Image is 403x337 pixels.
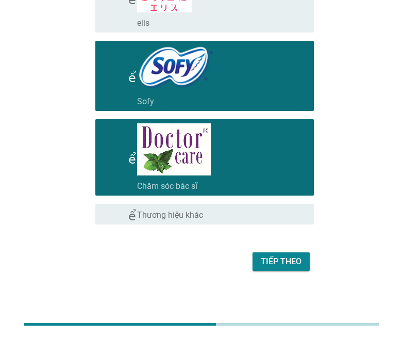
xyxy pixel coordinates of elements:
[261,256,301,266] font: Tiếp theo
[104,208,189,220] font: kiểm tra
[104,151,189,164] font: kiểm tra
[137,181,197,191] font: Chăm sóc bác sĩ
[137,45,215,91] img: a3918003-e80f-404c-b193-d74c0c9d55b3-image5.png
[137,18,149,28] font: elis
[104,70,189,82] font: kiểm tra
[137,210,203,220] font: Thương hiệu khác
[137,97,154,106] font: Sofy
[253,252,310,271] button: Tiếp theo
[137,123,211,175] img: 5b3822fa-f838-4ea6-bf74-3c0a8d2ab89f-image10.png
